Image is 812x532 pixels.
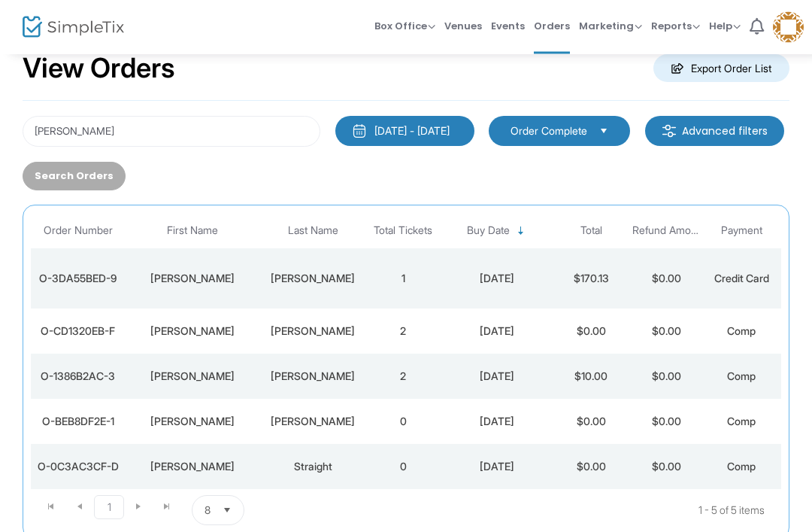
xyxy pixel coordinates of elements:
[264,460,362,475] div: Straight
[365,214,441,249] th: Total Tickets
[444,7,482,45] span: Venues
[727,370,756,383] span: Comp
[645,117,784,147] m-button: Advanced filters
[511,124,587,139] span: Order Complete
[491,7,525,45] span: Events
[129,272,256,287] div: Judy
[129,415,256,430] div: Michele
[444,369,550,385] div: 8/7/2024
[35,460,121,475] div: O-0C3AC3CF-D
[352,124,367,139] img: monthly
[553,214,629,249] th: Total
[374,19,435,33] span: Box Office
[35,415,121,430] div: O-BEB8DF2E-1
[553,249,629,309] td: $170.13
[35,324,121,339] div: O-CD1320EB-F
[629,400,704,445] td: $0.00
[553,400,629,445] td: $0.00
[727,461,756,473] span: Comp
[629,354,704,400] td: $0.00
[394,496,765,526] kendo-pager-info: 1 - 5 of 5 items
[727,415,756,428] span: Comp
[35,272,121,287] div: O-3DA55BED-9
[629,309,704,354] td: $0.00
[629,214,704,249] th: Refund Amount
[709,19,741,33] span: Help
[217,497,238,525] button: Select
[365,249,441,309] td: 1
[129,324,256,339] div: Samantha
[444,415,550,430] div: 8/6/2024
[264,369,362,385] div: Kennedy
[714,272,769,285] span: Credit Card
[129,460,256,475] div: Kennedy
[727,325,756,338] span: Comp
[374,124,450,139] div: [DATE] - [DATE]
[264,272,362,287] div: Kennedy
[579,19,642,33] span: Marketing
[515,226,527,238] span: Sortable
[467,225,510,238] span: Buy Date
[205,503,211,518] span: 8
[35,369,121,385] div: O-1386B2AC-3
[129,369,256,385] div: Danisha
[534,7,570,45] span: Orders
[721,225,762,238] span: Payment
[365,354,441,400] td: 2
[264,415,362,430] div: Kennedy
[365,400,441,445] td: 0
[593,123,614,140] button: Select
[629,445,704,490] td: $0.00
[651,19,700,33] span: Reports
[444,324,550,339] div: 8/7/2024
[553,309,629,354] td: $0.00
[94,496,124,520] span: Page 1
[553,445,629,490] td: $0.00
[23,53,175,86] h2: View Orders
[23,117,320,147] input: Search by name, email, phone, order number, ip address, or last 4 digits of card
[288,225,338,238] span: Last Name
[444,460,550,475] div: 8/6/2024
[31,214,781,490] div: Data table
[167,225,218,238] span: First Name
[365,309,441,354] td: 2
[444,272,550,287] div: 1/31/2025
[44,225,113,238] span: Order Number
[365,445,441,490] td: 0
[553,354,629,400] td: $10.00
[264,324,362,339] div: Vazquez
[662,124,677,139] img: filter
[653,55,789,83] m-button: Export Order List
[335,117,474,147] button: [DATE] - [DATE]
[629,249,704,309] td: $0.00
